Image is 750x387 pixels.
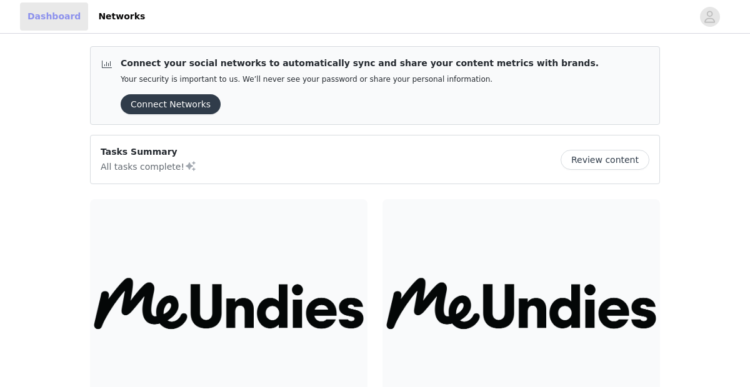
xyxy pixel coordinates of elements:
p: Tasks Summary [101,145,197,159]
p: All tasks complete! [101,159,197,174]
p: Connect your social networks to automatically sync and share your content metrics with brands. [121,57,599,70]
p: Your security is important to us. We’ll never see your password or share your personal information. [121,75,599,84]
button: Connect Networks [121,94,221,114]
a: Networks [91,2,152,31]
div: avatar [704,7,716,27]
button: Review content [561,150,649,170]
a: Dashboard [20,2,88,31]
